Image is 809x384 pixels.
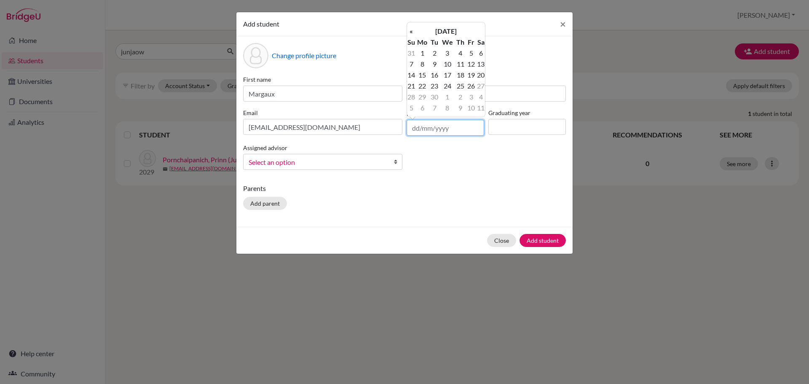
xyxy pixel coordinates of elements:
label: First name [243,75,402,84]
th: Su [407,37,415,48]
td: 30 [429,91,440,102]
td: 2 [429,48,440,59]
td: 11 [455,59,466,70]
td: 5 [407,102,415,113]
td: 3 [466,91,477,102]
input: dd/mm/yyyy [407,120,484,136]
th: Tu [429,37,440,48]
td: 9 [429,59,440,70]
span: Select an option [249,157,386,168]
td: 24 [440,81,455,91]
td: 16 [429,70,440,81]
td: 5 [466,48,477,59]
td: 15 [415,70,429,81]
td: 29 [415,91,429,102]
div: Profile picture [243,43,268,68]
td: 2 [455,91,466,102]
button: Add student [520,234,566,247]
td: 19 [466,70,477,81]
th: Mo [415,37,429,48]
th: We [440,37,455,48]
td: 8 [440,102,455,113]
p: Parents [243,183,566,193]
td: 6 [477,48,485,59]
th: Fr [466,37,477,48]
td: 31 [407,48,415,59]
label: Graduating year [488,108,566,117]
td: 1 [415,48,429,59]
th: « [407,26,415,37]
td: 28 [407,91,415,102]
td: 7 [407,59,415,70]
th: Sa [477,37,485,48]
td: 17 [440,70,455,81]
th: [DATE] [415,26,477,37]
label: Email [243,108,402,117]
td: 3 [440,48,455,59]
td: 11 [477,102,485,113]
td: 7 [429,102,440,113]
label: Surname [407,75,566,84]
td: 8 [415,59,429,70]
button: Close [553,12,573,36]
td: 20 [477,70,485,81]
button: Close [487,234,516,247]
td: 22 [415,81,429,91]
td: 13 [477,59,485,70]
td: 6 [415,102,429,113]
td: 10 [466,102,477,113]
td: 18 [455,70,466,81]
td: 10 [440,59,455,70]
td: 21 [407,81,415,91]
td: 1 [440,91,455,102]
label: Assigned advisor [243,143,287,152]
td: 9 [455,102,466,113]
td: 4 [455,48,466,59]
td: 12 [466,59,477,70]
td: 14 [407,70,415,81]
td: 26 [466,81,477,91]
span: Add student [243,20,279,28]
td: 27 [477,81,485,91]
td: 23 [429,81,440,91]
td: 25 [455,81,466,91]
td: 4 [477,91,485,102]
button: Add parent [243,197,287,210]
th: Th [455,37,466,48]
span: × [560,18,566,30]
